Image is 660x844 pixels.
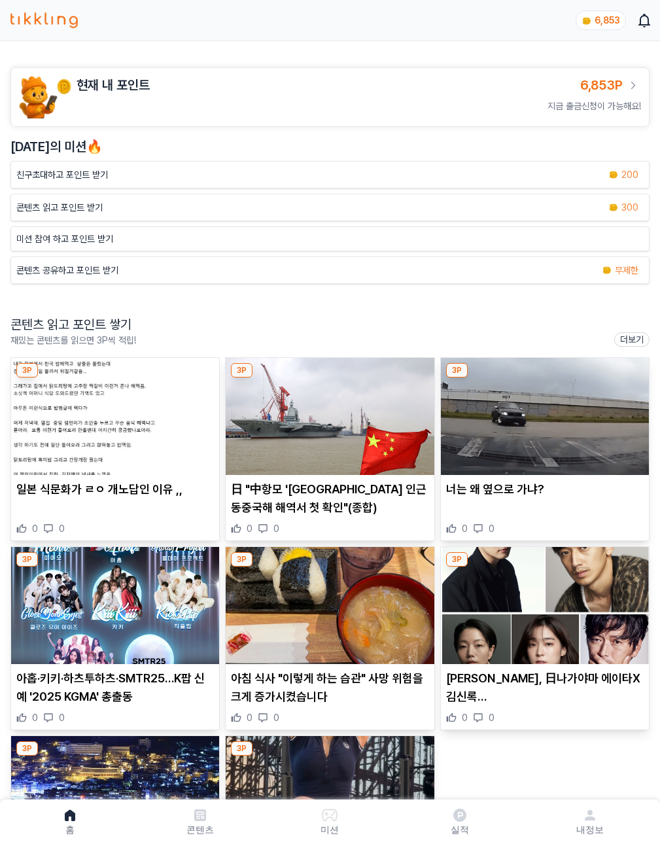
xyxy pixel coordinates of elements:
button: 미션 참여 하고 포인트 받기 [10,226,650,251]
a: 내정보 [525,805,655,839]
a: 6,853P [580,76,641,94]
div: 3P [16,552,38,567]
p: 아침 식사 "이렇게 하는 습관" 사망 위험을 크게 증가시켰습니다 [231,669,428,706]
p: 콘텐츠 [186,823,214,836]
span: 0 [59,522,65,535]
span: 6,853 [595,15,620,26]
span: 무제한 [615,264,638,277]
a: 실적 [395,805,525,839]
p: 실적 [451,823,469,836]
img: 미션 [322,807,338,823]
span: 0 [273,711,279,724]
div: 3P 아홉·키키·하츠투하츠·SMTR25…K팝 신예 '2025 KGMA' 총출동 아홉·키키·하츠투하츠·SMTR25…K팝 신예 '2025 KGMA' 총출동 0 0 [10,546,220,730]
span: 300 [621,201,638,214]
img: 티끌링 [10,12,78,28]
p: 日 "中항모 '[GEOGRAPHIC_DATA] 인근 동중국해 해역서 첫 확인"(종합) [231,480,428,517]
span: 0 [247,711,252,724]
h2: [DATE]의 미션🔥 [10,137,650,156]
div: 3P [231,363,252,378]
p: 아홉·키키·하츠투하츠·SMTR25…K팝 신예 '2025 KGMA' 총출동 [16,669,214,706]
p: 미션 [321,823,339,836]
p: 콘텐츠 공유하고 포인트 받기 [16,264,118,277]
h3: 현재 내 포인트 [77,76,150,94]
img: tikkling_character [19,76,71,118]
span: 0 [489,522,495,535]
p: 콘텐츠 읽고 포인트 받기 [16,201,103,214]
img: 너는 왜 옆으로 가냐? [441,358,649,475]
p: 재밌는 콘텐츠를 읽으면 3P씩 적립! [10,334,136,347]
div: 3P 너는 왜 옆으로 가냐? 너는 왜 옆으로 가냐? 0 0 [440,357,650,541]
img: 아홉·키키·하츠투하츠·SMTR25…K팝 신예 '2025 KGMA' 총출동 [11,547,219,664]
span: 200 [621,168,638,181]
span: 0 [462,522,468,535]
a: 콘텐츠 [135,805,266,839]
span: 0 [32,711,38,724]
span: 0 [59,711,65,724]
a: 홈 [5,805,135,839]
button: 미션 [265,805,395,839]
div: 3P 日 "中항모 '푸젠' 센카쿠 인근 동중국해 해역서 첫 확인"(종합) 日 "中항모 '[GEOGRAPHIC_DATA] 인근 동중국해 해역서 첫 확인"(종합) 0 0 [225,357,434,541]
img: coin [608,169,619,180]
img: coin [608,202,619,213]
img: 손석구, 日나가야마 에이타X김신록X최성은X정재영과 넷플 '로드'(가제) 합류 [441,547,649,664]
div: 3P [16,741,38,756]
h2: 콘텐츠 읽고 포인트 쌓기 [10,315,136,334]
a: 콘텐츠 공유하고 포인트 받기 coin 무제한 [10,256,650,284]
a: 콘텐츠 읽고 포인트 받기 coin 300 [10,194,650,221]
div: 3P [231,552,252,567]
img: coin [602,265,612,275]
span: 0 [32,522,38,535]
p: 내정보 [576,823,604,836]
div: 3P [16,363,38,378]
a: 더보기 [614,332,650,347]
a: coin 6,853 [576,10,623,30]
p: 일본 식문화가 ㄹㅇ 개노답인 이유 ,, [16,480,214,499]
div: 3P [446,363,468,378]
span: 6,853P [580,77,623,93]
p: 너는 왜 옆으로 가냐? [446,480,644,499]
div: 3P 손석구, 日나가야마 에이타X김신록X최성은X정재영과 넷플 '로드'(가제) 합류 [PERSON_NAME], 日나가야마 에이타X김신록X[PERSON_NAME]X[PERSON_... [440,546,650,730]
button: 친구초대하고 포인트 받기 coin 200 [10,161,650,188]
span: 0 [247,522,252,535]
div: 3P [231,741,252,756]
div: 3P [446,552,468,567]
img: 아침 식사 "이렇게 하는 습관" 사망 위험을 크게 증가시켰습니다 [226,547,434,664]
img: 日 "中항모 '푸젠' 센카쿠 인근 동중국해 해역서 첫 확인"(종합) [226,358,434,475]
span: 0 [273,522,279,535]
p: 홈 [65,823,75,836]
img: 일본 식문화가 ㄹㅇ 개노답인 이유 ,, [11,358,219,475]
div: 3P 아침 식사 "이렇게 하는 습관" 사망 위험을 크게 증가시켰습니다 아침 식사 "이렇게 하는 습관" 사망 위험을 크게 증가시켰습니다 0 0 [225,546,434,730]
p: 친구초대하고 포인트 받기 [16,168,108,181]
span: 지금 출금신청이 가능해요! [547,101,641,111]
p: [PERSON_NAME], 日나가야마 에이타X김신록X[PERSON_NAME]X[PERSON_NAME]과 넷플 '로드'(가제) 합류 [446,669,644,706]
img: coin [582,16,592,26]
span: 0 [462,711,468,724]
span: 0 [489,711,495,724]
div: 3P 일본 식문화가 ㄹㅇ 개노답인 이유 ,, 일본 식문화가 ㄹㅇ 개노답인 이유 ,, 0 0 [10,357,220,541]
p: 미션 참여 하고 포인트 받기 [16,232,113,245]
